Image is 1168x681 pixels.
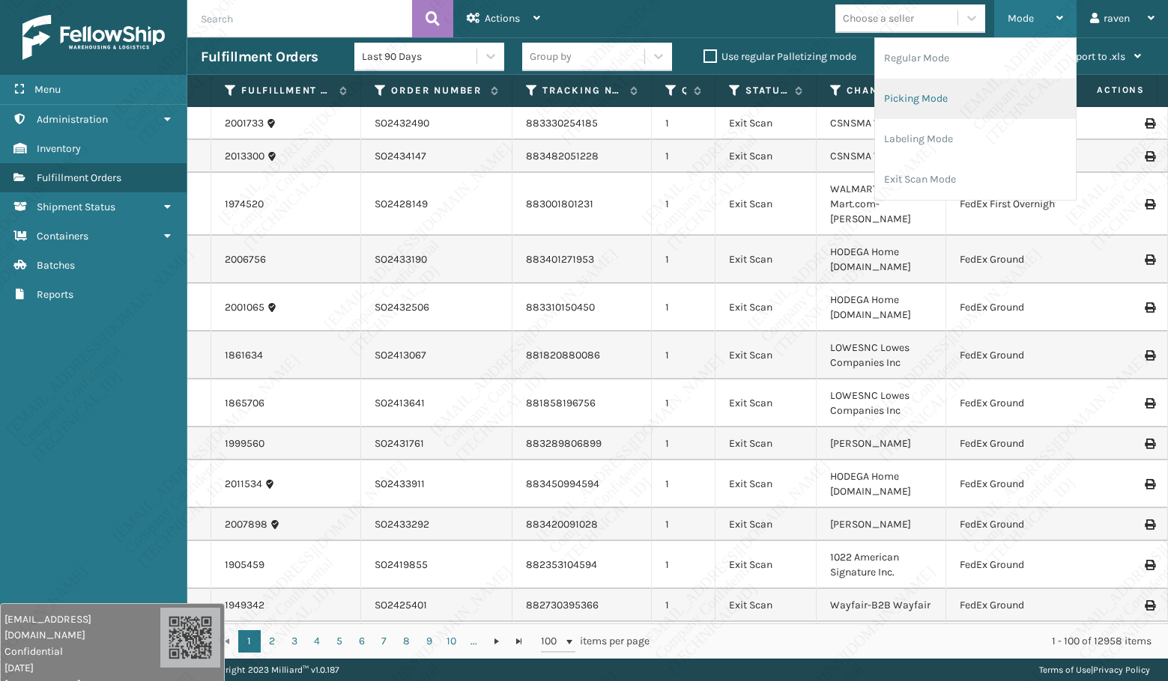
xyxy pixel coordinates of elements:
[225,116,264,131] a: 2001733
[37,288,73,301] span: Reports
[4,611,160,643] span: [EMAIL_ADDRESS][DOMAIN_NAME]
[526,599,599,611] a: 882730395366
[715,173,817,236] td: Exit Scan
[526,518,598,531] a: 883420091028
[526,150,599,162] a: 883482051228
[715,541,817,589] td: Exit Scan
[225,517,267,532] a: 2007898
[817,460,946,508] td: HODEGA Home [DOMAIN_NAME]
[745,84,787,97] label: Status
[1145,398,1154,409] i: Print Label
[351,630,373,653] a: 6
[513,635,525,647] span: Go to the last page
[1065,50,1125,63] span: Export to .xls
[37,230,88,242] span: Containers
[526,117,598,129] a: 883330254185
[671,634,1152,649] div: 1 - 100 of 12958 items
[817,284,946,332] td: HODEGA Home [DOMAIN_NAME]
[441,630,463,653] a: 10
[715,332,817,379] td: Exit Scan
[1145,560,1154,570] i: Print Label
[526,253,594,266] a: 883401271953
[652,140,715,173] td: 1
[1008,12,1034,25] span: Mode
[1145,302,1154,313] i: Print Label
[530,49,572,64] div: Group by
[201,48,318,66] h3: Fulfillment Orders
[361,541,512,589] td: SO2419855
[225,252,266,267] a: 2006756
[4,644,160,659] span: Confidential
[396,630,418,653] a: 8
[817,107,946,140] td: CSNSMA Wayfair
[361,332,512,379] td: SO2413067
[946,332,1089,379] td: FedEx Ground
[652,622,715,655] td: 1
[1145,118,1154,129] i: Print Label
[652,284,715,332] td: 1
[361,379,512,427] td: SO2413641
[485,12,520,25] span: Actions
[817,589,946,622] td: Wayfair-B2B Wayfair
[817,541,946,589] td: 1022 American Signature Inc.
[1093,665,1150,675] a: Privacy Policy
[205,659,339,681] p: Copyright 2023 Milliard™ v 1.0.187
[652,460,715,508] td: 1
[817,508,946,541] td: [PERSON_NAME]
[361,460,512,508] td: SO2433911
[875,119,1076,159] li: Labeling Mode
[225,348,263,363] a: 1861634
[817,140,946,173] td: CSNSMA Wayfair
[542,84,623,97] label: Tracking Number
[817,379,946,427] td: LOWESNC Lowes Companies Inc
[37,171,121,184] span: Fulfillment Orders
[541,630,650,653] span: items per page
[1145,350,1154,361] i: Print Label
[373,630,396,653] a: 7
[283,630,306,653] a: 3
[875,159,1076,200] li: Exit Scan Mode
[328,630,351,653] a: 5
[362,49,478,64] div: Last 90 Days
[225,197,264,212] a: 1974520
[946,427,1089,460] td: FedEx Ground
[37,113,108,126] span: Administration
[1039,659,1150,681] div: |
[541,634,563,649] span: 100
[682,84,686,97] label: Quantity
[843,10,914,26] div: Choose a seller
[1145,519,1154,530] i: Print Label
[1145,254,1154,265] i: Print Label
[508,630,530,653] a: Go to the last page
[715,107,817,140] td: Exit Scan
[946,460,1089,508] td: FedEx Ground
[946,541,1089,589] td: FedEx Ground
[225,477,262,492] a: 2011534
[526,397,596,409] a: 881858196756
[817,332,946,379] td: LOWESNC Lowes Companies Inc
[817,622,946,655] td: Wayfair-B2B Wayfair
[946,508,1089,541] td: FedEx Ground
[946,589,1089,622] td: FedEx Ground
[1145,151,1154,162] i: Print Label
[225,396,264,411] a: 1865706
[817,173,946,236] td: WALMART Wal-Mart.com-[PERSON_NAME]
[485,630,508,653] a: Go to the next page
[946,379,1089,427] td: FedEx Ground
[875,38,1076,79] li: Regular Mode
[715,379,817,427] td: Exit Scan
[652,107,715,140] td: 1
[715,427,817,460] td: Exit Scan
[225,300,264,315] a: 2001065
[22,15,165,60] img: logo
[361,140,512,173] td: SO2434147
[526,558,597,571] a: 882353104594
[875,79,1076,119] li: Picking Mode
[715,236,817,284] td: Exit Scan
[241,84,332,97] label: Fulfillment Order Id
[1145,439,1154,449] i: Print Label
[1145,199,1154,210] i: Print Label
[261,630,283,653] a: 2
[361,589,512,622] td: SO2425401
[361,427,512,460] td: SO2431761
